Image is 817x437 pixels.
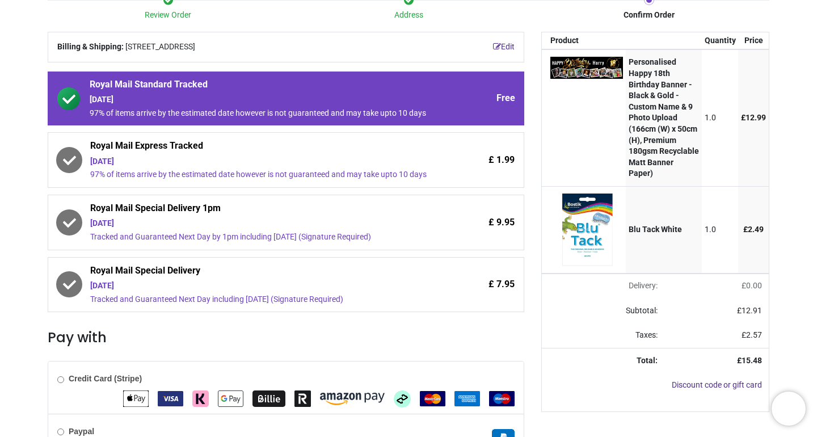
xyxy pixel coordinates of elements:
[496,92,515,104] span: Free
[394,394,411,403] span: Afterpay Clearpay
[772,392,806,426] iframe: Brevo live chat
[489,394,515,403] span: Maestro
[320,394,385,403] span: Amazon Pay
[746,330,762,339] span: 2.57
[90,156,429,167] div: [DATE]
[294,390,311,407] img: Revolut Pay
[493,41,515,53] a: Edit
[488,216,515,229] span: £ 9.95
[737,356,762,365] strong: £
[90,294,429,305] div: Tracked and Guaranteed Next Day including [DATE] (Signature Required)
[420,394,445,403] span: MasterCard
[738,32,769,49] th: Price
[420,391,445,406] img: MasterCard
[542,32,626,49] th: Product
[702,32,739,49] th: Quantity
[288,10,529,21] div: Address
[123,394,149,403] span: Apple Pay
[123,390,149,407] img: Apple Pay
[454,391,480,406] img: American Express
[488,154,515,166] span: £ 1.99
[629,57,699,178] strong: Personalised Happy 18th Birthday Banner - Black & Gold - Custom Name & 9 Photo Upload (166cm (W) ...
[737,306,762,315] span: £
[542,274,664,299] td: Delivery will be updated after choosing a new delivery method
[542,299,664,323] td: Subtotal:
[90,169,429,180] div: 97% of items arrive by the estimated date however is not guaranteed and may take upto 10 days
[742,330,762,339] span: £
[252,390,285,407] img: Billie
[294,394,311,403] span: Revolut Pay
[69,427,94,436] b: Paypal
[748,225,764,234] span: 2.49
[48,10,288,21] div: Review Order
[454,394,480,403] span: American Express
[158,391,183,406] img: VISA
[637,356,658,365] strong: Total:
[192,394,209,403] span: Klarna
[218,394,243,403] span: Google Pay
[90,264,429,280] span: Royal Mail Special Delivery
[90,232,429,243] div: Tracked and Guaranteed Next Day by 1pm including [DATE] (Signature Required)
[57,428,64,435] input: Paypal
[320,393,385,405] img: Amazon Pay
[90,218,429,229] div: [DATE]
[125,41,195,53] span: [STREET_ADDRESS]
[672,380,762,389] a: Discount code or gift card
[743,225,764,234] span: £
[742,356,762,365] span: 15.48
[705,112,736,124] div: 1.0
[90,280,429,292] div: [DATE]
[57,376,64,383] input: Credit Card (Stripe)
[218,390,243,407] img: Google Pay
[90,78,430,94] span: Royal Mail Standard Tracked
[90,202,429,218] span: Royal Mail Special Delivery 1pm
[48,328,524,347] h3: Pay with
[741,113,766,122] span: £
[742,306,762,315] span: 12.91
[252,394,285,403] span: Billie
[529,10,769,21] div: Confirm Order
[192,390,209,407] img: Klarna
[550,194,623,266] img: [BLU-TACK-WHITE] Blu Tack White
[629,225,682,234] strong: Blu Tack White
[394,390,411,407] img: Afterpay Clearpay
[90,108,430,119] div: 97% of items arrive by the estimated date however is not guaranteed and may take upto 10 days
[69,374,142,383] b: Credit Card (Stripe)
[542,323,664,348] td: Taxes:
[746,113,766,122] span: 12.99
[705,224,736,236] div: 1.0
[90,140,429,156] span: Royal Mail Express Tracked
[488,278,515,291] span: £ 7.95
[550,57,623,79] img: w+H9OSQgJHPVQAAAABJRU5ErkJggg==
[489,391,515,406] img: Maestro
[57,42,124,51] b: Billing & Shipping:
[90,94,430,106] div: [DATE]
[746,281,762,290] span: 0.00
[158,394,183,403] span: VISA
[742,281,762,290] span: £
